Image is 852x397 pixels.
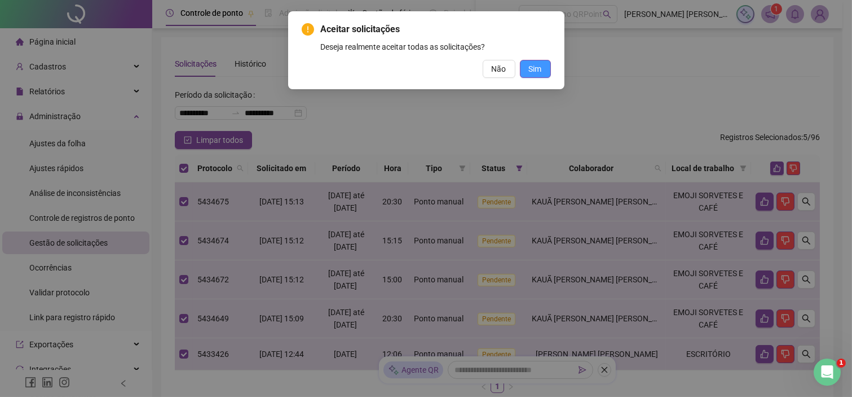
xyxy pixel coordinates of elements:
[837,359,846,368] span: 1
[814,359,841,386] iframe: Intercom live chat
[529,63,542,75] span: Sim
[321,41,551,53] div: Deseja realmente aceitar todas as solicitações?
[492,63,506,75] span: Não
[520,60,551,78] button: Sim
[302,23,314,36] span: exclamation-circle
[483,60,515,78] button: Não
[321,23,551,36] span: Aceitar solicitações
